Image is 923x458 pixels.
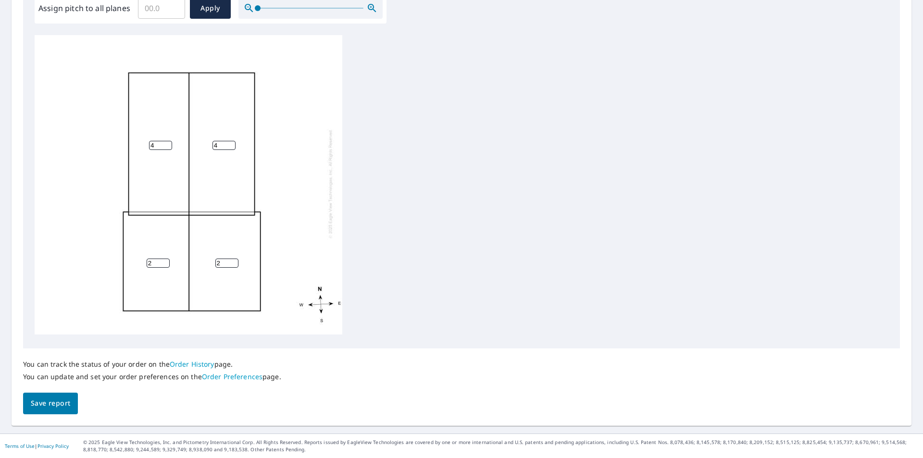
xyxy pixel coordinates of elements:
[37,443,69,449] a: Privacy Policy
[5,443,69,449] p: |
[5,443,35,449] a: Terms of Use
[23,360,281,369] p: You can track the status of your order on the page.
[23,393,78,414] button: Save report
[198,2,223,14] span: Apply
[38,2,130,14] label: Assign pitch to all planes
[23,372,281,381] p: You can update and set your order preferences on the page.
[170,359,214,369] a: Order History
[202,372,262,381] a: Order Preferences
[31,397,70,409] span: Save report
[83,439,918,453] p: © 2025 Eagle View Technologies, Inc. and Pictometry International Corp. All Rights Reserved. Repo...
